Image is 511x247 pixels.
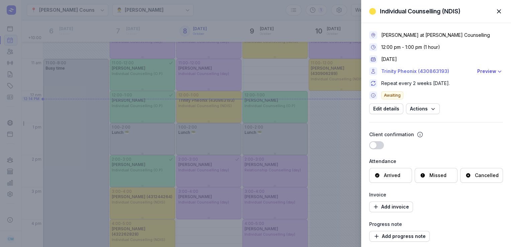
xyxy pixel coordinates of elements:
[477,67,503,75] button: Preview
[373,203,409,211] span: Add invoice
[429,172,446,179] div: Missed
[477,67,496,75] div: Preview
[369,131,414,139] div: Client confirmation
[369,157,503,165] div: Attendance
[381,44,440,51] div: 12:00 pm - 1:00 pm (1 hour)
[406,103,440,114] button: Actions
[369,103,403,114] button: Edit details
[384,172,400,179] div: Arrived
[369,220,503,228] div: Progress note
[410,105,436,113] span: Actions
[381,56,397,63] div: [DATE]
[381,80,450,87] div: Repeat every 2 weeks [DATE].
[373,232,426,240] span: Add progress note
[373,105,399,113] span: Edit details
[369,191,503,199] div: Invoice
[381,91,403,99] span: Awaiting
[381,32,490,38] div: [PERSON_NAME] at [PERSON_NAME] Counselling
[380,7,461,15] div: Individual Counselling (NDIS)
[475,172,499,179] div: Cancelled
[381,67,473,75] a: Trinity Pheonix (430863193)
